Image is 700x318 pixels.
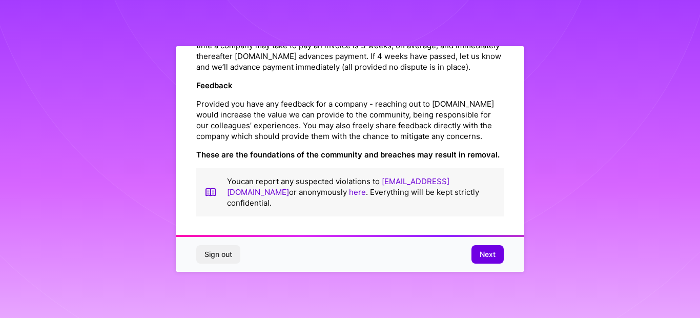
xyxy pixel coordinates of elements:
[196,81,233,90] strong: Feedback
[227,176,449,197] a: [EMAIL_ADDRESS][DOMAIN_NAME]
[471,245,504,264] button: Next
[204,249,232,260] span: Sign out
[196,245,240,264] button: Sign out
[480,249,496,260] span: Next
[196,98,504,142] p: Provided you have any feedback for a company - reaching out to [DOMAIN_NAME] would increase the v...
[349,187,366,197] a: here
[204,176,217,208] img: book icon
[196,150,500,160] strong: These are the foundations of the community and breaches may result in removal.
[227,176,496,208] p: You can report any suspected violations to or anonymously . Everything will be kept strictly conf...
